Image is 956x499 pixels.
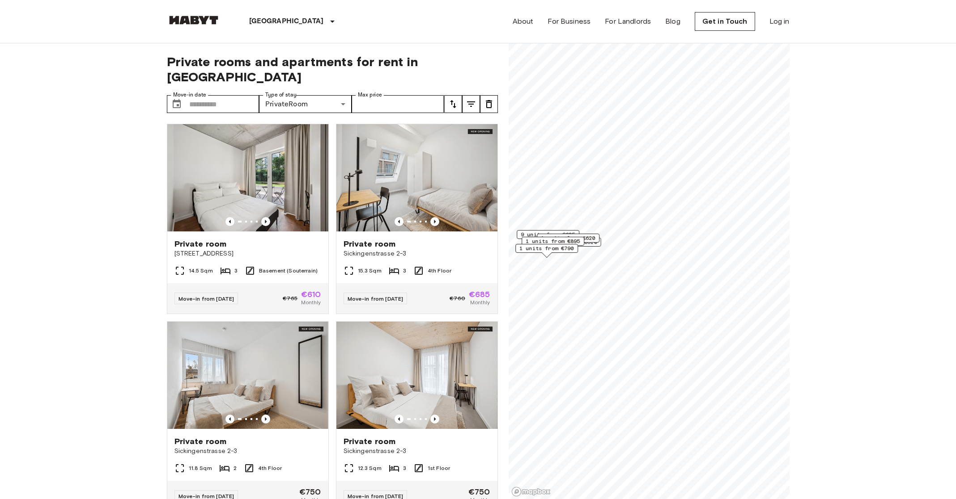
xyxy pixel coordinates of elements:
button: Previous image [395,415,404,424]
span: [STREET_ADDRESS] [174,249,321,258]
span: €685 [469,290,490,298]
a: For Landlords [605,16,651,27]
div: Map marker [515,244,578,258]
span: 1 units from €895 [526,237,580,245]
a: Blog [665,16,680,27]
img: Marketing picture of unit DE-01-259-002-01Q [167,124,328,231]
button: Previous image [261,217,270,226]
button: Previous image [261,415,270,424]
div: Map marker [522,237,584,251]
span: 9 units from €685 [521,231,575,239]
span: Private room [174,436,227,447]
img: Marketing picture of unit DE-01-477-038-03 [336,322,497,429]
button: tune [480,95,498,113]
span: Basement (Souterrain) [259,267,318,275]
span: Private rooms and apartments for rent in [GEOGRAPHIC_DATA] [167,54,498,84]
img: Habyt [167,16,221,25]
span: Monthly [301,298,321,306]
a: About [513,16,534,27]
button: tune [444,95,462,113]
a: Marketing picture of unit DE-01-477-069-01Previous imagePrevious imagePrivate roomSickingenstrass... [336,124,498,314]
img: Marketing picture of unit DE-01-477-069-01 [336,124,497,231]
span: 1st Floor [428,464,450,472]
span: 4th Floor [258,464,282,472]
label: Move-in date [173,91,206,99]
span: Private room [344,239,396,249]
span: 3 [403,464,406,472]
span: Move-in from [DATE] [348,295,404,302]
p: [GEOGRAPHIC_DATA] [249,16,324,27]
div: Map marker [535,238,601,252]
span: €765 [283,294,297,302]
button: Previous image [395,217,404,226]
span: €760 [450,294,465,302]
span: €750 [299,488,321,496]
button: Previous image [430,217,439,226]
span: Sickingenstrasse 2-3 [344,447,490,456]
span: Private room [174,239,227,249]
label: Max price [358,91,382,99]
div: Map marker [517,230,579,244]
div: PrivateRoom [259,95,352,113]
button: Previous image [430,415,439,424]
span: Monthly [470,298,490,306]
img: Marketing picture of unit DE-01-477-029-01 [167,322,328,429]
span: Move-in from [DATE] [178,295,234,302]
label: Type of stay [265,91,297,99]
a: Marketing picture of unit DE-01-259-002-01QPrevious imagePrevious imagePrivate room[STREET_ADDRES... [167,124,329,314]
span: 1 units from €790 [519,244,574,252]
span: 3 [403,267,406,275]
button: Choose date [168,95,186,113]
span: 15.3 Sqm [358,267,382,275]
span: 12.3 Sqm [358,464,382,472]
button: tune [462,95,480,113]
button: Previous image [225,415,234,424]
a: Get in Touch [695,12,755,31]
button: Previous image [225,217,234,226]
span: 3 [234,267,238,275]
a: Log in [769,16,790,27]
span: 1 units from €620 [541,234,595,242]
a: For Business [548,16,591,27]
div: Map marker [537,234,599,247]
span: Sickingenstrasse 2-3 [344,249,490,258]
span: 14.5 Sqm [189,267,213,275]
a: Mapbox logo [511,486,551,497]
span: €750 [468,488,490,496]
span: 4th Floor [428,267,451,275]
span: 11.8 Sqm [189,464,212,472]
span: Sickingenstrasse 2-3 [174,447,321,456]
span: Private room [344,436,396,447]
span: €610 [301,290,321,298]
span: 2 [234,464,237,472]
